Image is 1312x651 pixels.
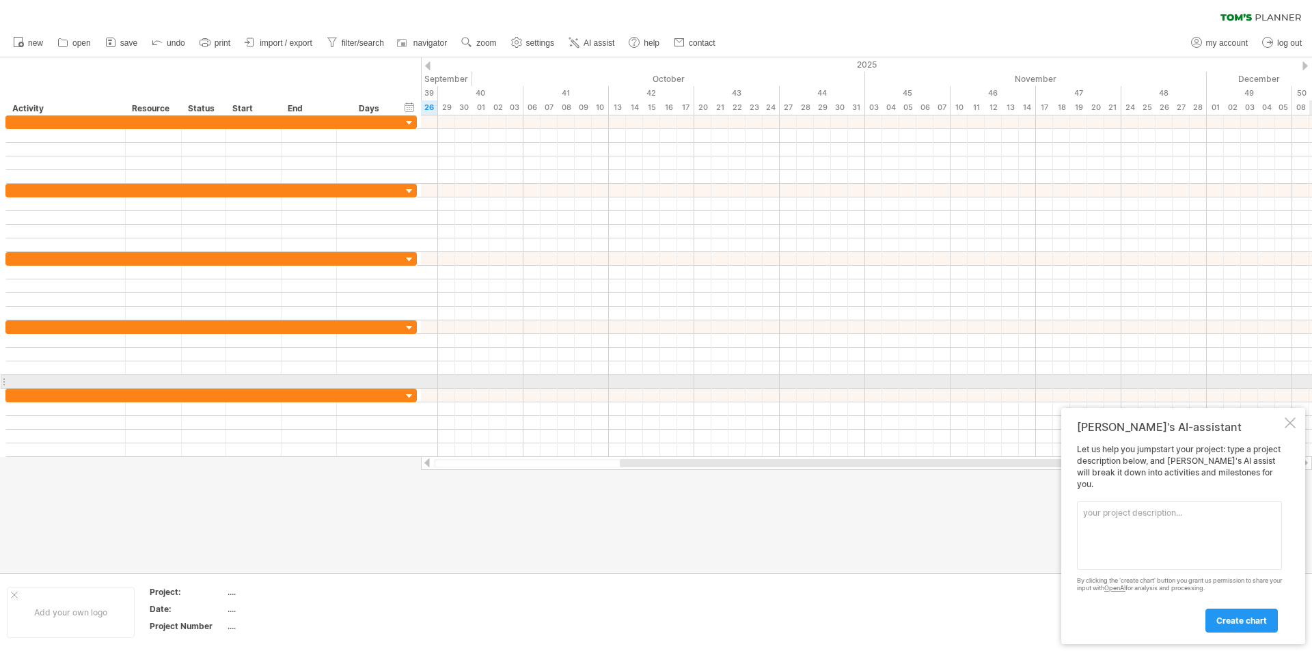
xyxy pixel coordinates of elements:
div: Monday, 20 October 2025 [694,100,711,115]
a: help [625,34,664,52]
div: Monday, 6 October 2025 [523,100,541,115]
div: Thursday, 6 November 2025 [916,100,933,115]
div: Friday, 3 October 2025 [506,100,523,115]
div: .... [228,586,342,598]
div: Tuesday, 11 November 2025 [968,100,985,115]
div: Let us help you jumpstart your project: type a project description below, and [PERSON_NAME]'s AI ... [1077,444,1282,632]
span: new [28,38,43,48]
div: Thursday, 16 October 2025 [660,100,677,115]
div: Start [232,102,273,115]
span: undo [167,38,185,48]
div: Thursday, 9 October 2025 [575,100,592,115]
span: save [120,38,137,48]
div: Thursday, 13 November 2025 [1002,100,1019,115]
div: Tuesday, 18 November 2025 [1053,100,1070,115]
div: Thursday, 4 December 2025 [1258,100,1275,115]
a: import / export [241,34,316,52]
div: 40 [438,86,523,100]
div: 47 [1036,86,1121,100]
div: Monday, 13 October 2025 [609,100,626,115]
a: open [54,34,95,52]
div: Monday, 24 November 2025 [1121,100,1138,115]
div: Tuesday, 25 November 2025 [1138,100,1156,115]
div: Tuesday, 28 October 2025 [797,100,814,115]
a: OpenAI [1104,584,1125,592]
div: Tuesday, 7 October 2025 [541,100,558,115]
div: Thursday, 27 November 2025 [1173,100,1190,115]
div: 45 [865,86,951,100]
div: Days [336,102,401,115]
div: October 2025 [472,72,865,86]
div: Tuesday, 2 December 2025 [1224,100,1241,115]
span: import / export [260,38,312,48]
div: Friday, 21 November 2025 [1104,100,1121,115]
div: Wednesday, 12 November 2025 [985,100,1002,115]
div: 44 [780,86,865,100]
div: Monday, 27 October 2025 [780,100,797,115]
div: Project Number [150,620,225,632]
div: Friday, 26 September 2025 [421,100,438,115]
div: Add your own logo [7,587,135,638]
div: Friday, 5 December 2025 [1275,100,1292,115]
a: AI assist [565,34,618,52]
div: .... [228,620,342,632]
span: print [215,38,230,48]
div: Friday, 17 October 2025 [677,100,694,115]
a: zoom [458,34,500,52]
div: Tuesday, 4 November 2025 [882,100,899,115]
div: 41 [523,86,609,100]
div: Monday, 3 November 2025 [865,100,882,115]
div: November 2025 [865,72,1207,86]
a: contact [670,34,720,52]
div: Friday, 28 November 2025 [1190,100,1207,115]
div: .... [228,603,342,615]
a: print [196,34,234,52]
div: Monday, 8 December 2025 [1292,100,1309,115]
div: 48 [1121,86,1207,100]
div: Wednesday, 19 November 2025 [1070,100,1087,115]
div: Wednesday, 1 October 2025 [472,100,489,115]
div: 42 [609,86,694,100]
div: Monday, 17 November 2025 [1036,100,1053,115]
div: Wednesday, 3 December 2025 [1241,100,1258,115]
div: Status [188,102,218,115]
div: Wednesday, 22 October 2025 [728,100,746,115]
div: 49 [1207,86,1292,100]
div: Project: [150,586,225,598]
div: Wednesday, 26 November 2025 [1156,100,1173,115]
div: Monday, 29 September 2025 [438,100,455,115]
a: new [10,34,47,52]
a: my account [1188,34,1252,52]
div: End [288,102,329,115]
span: zoom [476,38,496,48]
span: create chart [1216,615,1267,626]
div: Wednesday, 5 November 2025 [899,100,916,115]
div: Tuesday, 21 October 2025 [711,100,728,115]
div: Friday, 14 November 2025 [1019,100,1036,115]
div: Tuesday, 14 October 2025 [626,100,643,115]
div: Thursday, 2 October 2025 [489,100,506,115]
div: Wednesday, 29 October 2025 [814,100,831,115]
span: log out [1277,38,1302,48]
div: 43 [694,86,780,100]
a: create chart [1205,609,1278,633]
div: Date: [150,603,225,615]
div: Activity [12,102,118,115]
div: Friday, 31 October 2025 [848,100,865,115]
div: Thursday, 23 October 2025 [746,100,763,115]
span: contact [689,38,715,48]
div: Monday, 10 November 2025 [951,100,968,115]
div: Wednesday, 8 October 2025 [558,100,575,115]
div: Thursday, 30 October 2025 [831,100,848,115]
a: filter/search [323,34,388,52]
a: undo [148,34,189,52]
a: navigator [395,34,451,52]
div: [PERSON_NAME]'s AI-assistant [1077,420,1282,434]
div: Thursday, 20 November 2025 [1087,100,1104,115]
span: my account [1206,38,1248,48]
div: Monday, 1 December 2025 [1207,100,1224,115]
div: 46 [951,86,1036,100]
a: log out [1259,34,1306,52]
span: help [644,38,659,48]
div: Friday, 10 October 2025 [592,100,609,115]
